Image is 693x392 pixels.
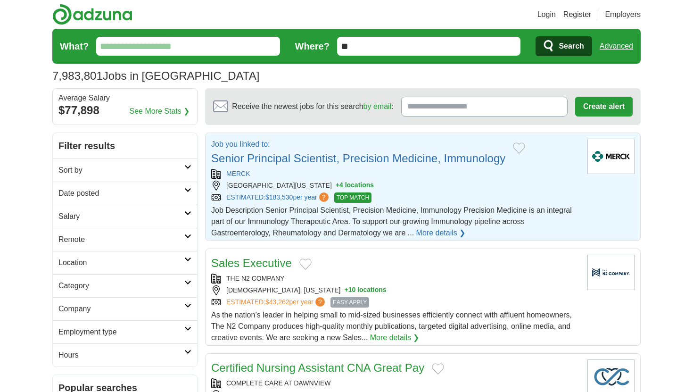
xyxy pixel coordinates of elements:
a: Login [537,9,556,20]
span: Receive the newest jobs for this search : [232,101,393,112]
a: More details ❯ [416,227,466,239]
h2: Filter results [53,133,197,158]
a: Senior Principal Scientist, Precision Medicine, Immunology [211,152,505,165]
span: + [344,285,348,295]
h2: Remote [58,234,184,245]
h2: Employment type [58,326,184,338]
a: Sales Executive [211,257,292,269]
a: More details ❯ [370,332,420,343]
span: Job Description Senior Principal Scientist, Precision Medicine, Immunology Precision Medicine is ... [211,206,572,237]
h2: Sort by [58,165,184,176]
a: Certified Nursing Assistant CNA Great Pay [211,361,424,374]
h2: Company [58,303,184,315]
a: Category [53,274,197,297]
span: EASY APPLY [330,297,369,308]
h2: Hours [58,350,184,361]
a: Sort by [53,158,197,182]
label: What? [60,39,89,53]
span: As the nation’s leader in helping small to mid-sized businesses efficiently connect with affluent... [211,311,572,342]
h2: Salary [58,211,184,222]
span: + [336,181,339,191]
a: Remote [53,228,197,251]
button: Create alert [575,97,633,117]
span: $183,530 [265,193,293,201]
img: Company logo [587,255,635,290]
img: Adzuna logo [52,4,132,25]
h2: Category [58,280,184,292]
div: [GEOGRAPHIC_DATA][US_STATE] [211,181,580,191]
span: ? [319,192,329,202]
label: Where? [295,39,330,53]
a: MERCK [226,170,250,177]
a: Register [563,9,592,20]
div: Average Salary [58,94,191,102]
a: Location [53,251,197,274]
a: Salary [53,205,197,228]
a: ESTIMATED:$43,262per year? [226,297,327,308]
h1: Jobs in [GEOGRAPHIC_DATA] [52,69,259,82]
span: 7,983,801 [52,67,103,84]
span: ? [315,297,325,307]
a: Employment type [53,320,197,343]
a: Employers [605,9,641,20]
a: Date posted [53,182,197,205]
div: THE N2 COMPANY [211,274,580,284]
h2: Date posted [58,188,184,199]
h2: Location [58,257,184,268]
a: Advanced [600,37,633,56]
button: Add to favorite jobs [299,259,312,270]
span: Search [559,37,584,56]
img: Merck logo [587,139,635,174]
p: Job you linked to: [211,139,505,150]
button: Search [536,36,592,56]
a: See More Stats ❯ [130,106,190,117]
a: ESTIMATED:$183,530per year? [226,192,330,203]
div: COMPLETE CARE AT DAWNVIEW [211,378,580,388]
span: TOP MATCH [334,192,371,203]
div: $77,898 [58,102,191,119]
a: by email [363,102,392,110]
button: +4 locations [336,181,374,191]
button: +10 locations [344,285,386,295]
span: $43,262 [265,298,289,306]
a: Hours [53,343,197,367]
div: [DEMOGRAPHIC_DATA], [US_STATE] [211,285,580,295]
button: Add to favorite jobs [432,363,444,375]
button: Add to favorite jobs [513,142,525,154]
a: Company [53,297,197,320]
